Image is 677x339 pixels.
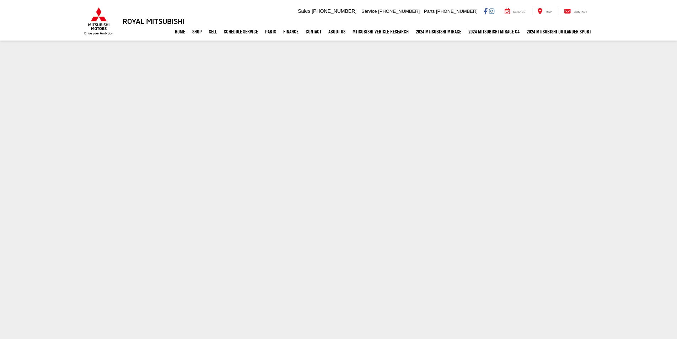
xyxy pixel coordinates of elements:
[546,10,552,14] span: Map
[378,9,420,14] span: [PHONE_NUMBER]
[513,10,526,14] span: Service
[83,7,115,35] img: Mitsubishi
[424,9,435,14] span: Parts
[325,23,349,41] a: About Us
[361,9,377,14] span: Service
[484,8,488,14] a: Facebook: Click to visit our Facebook page
[412,23,465,41] a: 2024 Mitsubishi Mirage
[171,23,189,41] a: Home
[298,8,310,14] span: Sales
[123,17,185,25] h3: Royal Mitsubishi
[559,8,593,15] a: Contact
[220,23,262,41] a: Schedule Service: Opens in a new tab
[280,23,302,41] a: Finance
[312,8,356,14] span: [PHONE_NUMBER]
[436,9,478,14] span: [PHONE_NUMBER]
[499,8,531,15] a: Service
[489,8,494,14] a: Instagram: Click to visit our Instagram page
[465,23,523,41] a: 2024 Mitsubishi Mirage G4
[302,23,325,41] a: Contact
[189,23,205,41] a: Shop
[349,23,412,41] a: Mitsubishi Vehicle Research
[205,23,220,41] a: Sell
[523,23,595,41] a: 2024 Mitsubishi Outlander SPORT
[532,8,557,15] a: Map
[574,10,587,14] span: Contact
[262,23,280,41] a: Parts: Opens in a new tab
